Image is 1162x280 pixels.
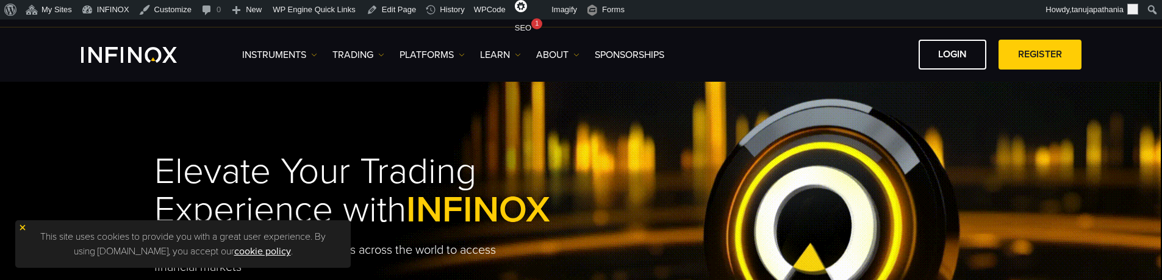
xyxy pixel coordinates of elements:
[154,153,607,229] h1: Elevate Your Trading Experience with
[515,23,531,32] span: SEO
[332,48,384,62] a: TRADING
[536,48,579,62] a: ABOUT
[531,18,542,29] div: 1
[400,48,465,62] a: PLATFORMS
[242,48,317,62] a: Instruments
[406,188,550,232] span: INFINOX
[480,48,521,62] a: Learn
[595,48,664,62] a: SPONSORSHIPS
[18,223,27,232] img: yellow close icon
[81,47,206,63] a: INFINOX Logo
[919,40,986,70] a: LOGIN
[999,40,1081,70] a: REGISTER
[21,226,345,262] p: This site uses cookies to provide you with a great user experience. By using [DOMAIN_NAME], you a...
[1072,5,1124,14] span: tanujapathania
[234,245,291,257] a: cookie policy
